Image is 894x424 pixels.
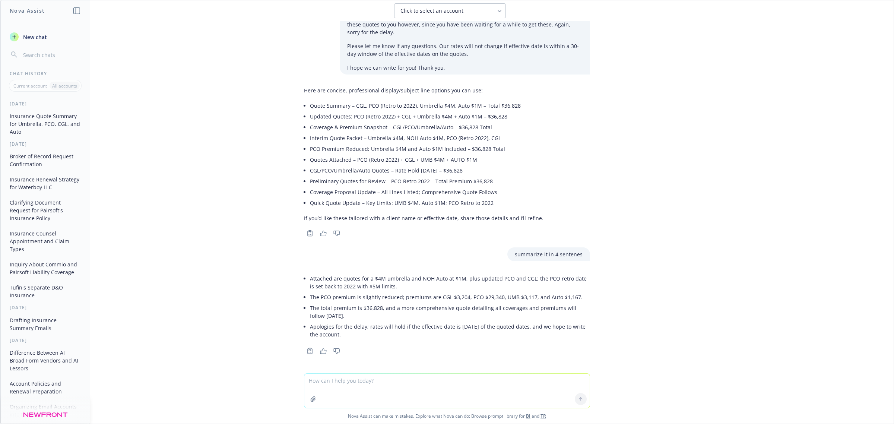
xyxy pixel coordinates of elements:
[52,83,77,89] p: All accounts
[310,303,590,321] li: The total premium is $36,828, and a more comprehensive quote detailing all coverages and premiums...
[304,214,543,222] p: If you’d like these tailored with a client name or effective date, share those details and I’ll r...
[1,70,90,77] div: Chat History
[400,7,463,15] span: Click to select an account
[310,133,543,143] li: Interim Quote Packet – Umbrella $4M, NOH Auto $1M, PCO (Retro 2022), CGL
[307,230,313,237] svg: Copy to clipboard
[310,273,590,292] li: Attached are quotes for a $4M umbrella and NOH Auto at $1M, plus updated PCO and CGL; the PCO ret...
[7,258,84,278] button: Inquiry About Commio and Pairsoft Liability Coverage
[394,3,506,18] button: Click to select an account
[22,33,47,41] span: New chat
[22,50,81,60] input: Search chats
[1,101,90,107] div: [DATE]
[7,150,84,170] button: Broker of Record Request Confirmation
[347,42,583,58] p: Please let me know if any questions. Our rates will not change if effective date is within a 30-d...
[347,64,583,72] p: I hope we can write for you! Thank you,
[304,86,543,94] p: Here are concise, professional display/subject line options you can use:
[310,176,543,187] li: Preliminary Quotes for Review – PCO Retro 2022 – Total Premium $36,828
[307,348,313,354] svg: Copy to clipboard
[1,304,90,311] div: [DATE]
[310,292,590,303] li: The PCO premium is slightly reduced; premiums are CGL $3,204, PCO $29,340, UMB $3,117, and Auto $...
[3,408,891,424] span: Nova Assist can make mistakes. Explore what Nova can do: Browse prompt library for and
[310,321,590,340] li: Apologies for the delay; rates will hold if the effective date is [DATE] of the quoted dates, and...
[7,314,84,334] button: Drafting Insurance Summary Emails
[7,173,84,193] button: Insurance Renewal Strategy for Waterboy LLC
[331,346,343,356] button: Thumbs down
[331,228,343,238] button: Thumbs down
[310,143,543,154] li: PCO Premium Reduced; Umbrella $4M and Auto $1M Included – $36,828 Total
[526,413,530,419] a: BI
[1,337,90,344] div: [DATE]
[310,111,543,122] li: Updated Quotes: PCO (Retro 2022) + CGL + Umbrella $4M + Auto $1M – $36,828
[310,165,543,176] li: CGL/PCO/Umbrella/Auto Quotes – Rate Hold [DATE] – $36,828
[7,110,84,138] button: Insurance Quote Summary for Umbrella, PCO, CGL, and Auto
[310,187,543,197] li: Coverage Proposal Update – All Lines Listed; Comprehensive Quote Follows
[7,347,84,374] button: Difference Between AI Broad Form Vendors and AI Lessors
[310,154,543,165] li: Quotes Attached – PCO (Retro 2022) + CGL + UMB $4M + AUTO $1M
[7,401,84,421] button: Organizing Email Accounts into Folders
[1,141,90,147] div: [DATE]
[540,413,546,419] a: TR
[7,30,84,44] button: New chat
[7,196,84,224] button: Clarifying Document Request for Pairsoft's Insurance Policy
[7,377,84,398] button: Account Policies and Renewal Preparation
[7,227,84,255] button: Insurance Counsel Appointment and Claim Types
[7,281,84,301] button: Tufin's Separate D&O Insurance
[310,100,543,111] li: Quote Summary – CGL, PCO (Retro to 2022), Umbrella $4M, Auto $1M – Total $36,828
[310,122,543,133] li: Coverage & Premium Snapshot – CGL/PCO/Umbrella/Auto – $36,828 Total
[310,197,543,208] li: Quick Quote Update – Key Limits: UMB $4M, Auto $1M; PCO Retro to 2022
[10,7,45,15] h1: Nova Assist
[13,83,47,89] p: Current account
[515,250,583,258] p: summarize it in 4 sentenes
